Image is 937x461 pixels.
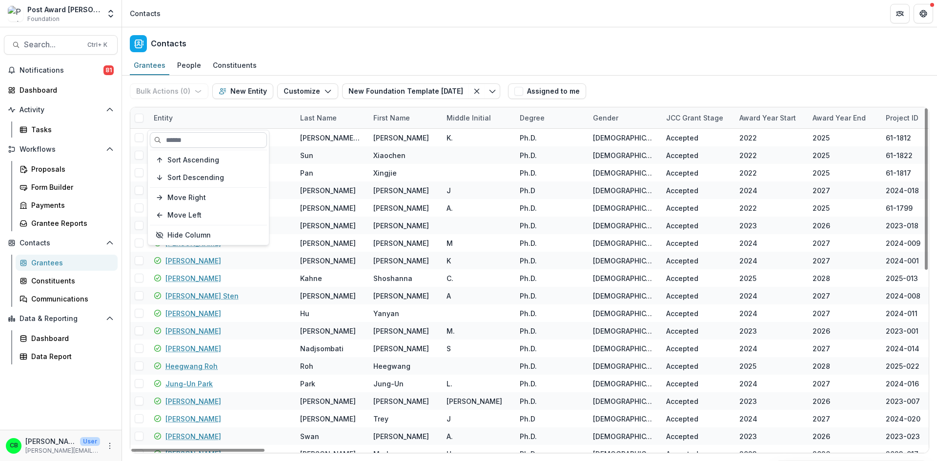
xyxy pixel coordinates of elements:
div: 2023 [739,431,757,441]
div: Accepted [666,220,698,231]
div: JCC Grant Stage [660,113,729,123]
div: 2024 [739,343,757,354]
div: [DEMOGRAPHIC_DATA] [593,414,654,424]
button: Notifications81 [4,62,118,78]
div: Last Name [294,107,367,128]
div: [PERSON_NAME] [373,238,429,248]
div: M. [447,326,455,336]
div: Ph.D. [520,396,537,406]
span: Sort Ascending [167,156,219,164]
div: Shoshanna [373,273,412,283]
div: [PERSON_NAME] [300,220,356,231]
div: 61-1822 [886,150,913,160]
a: Grantees [16,255,118,271]
div: [PERSON_NAME] [300,185,356,196]
div: J [447,185,451,196]
div: Accepted [666,308,698,319]
div: [DEMOGRAPHIC_DATA] [593,361,654,371]
div: [PERSON_NAME] [300,414,356,424]
div: 2025 [813,168,830,178]
div: 2026 [813,326,830,336]
a: Dashboard [4,82,118,98]
div: 2027 [813,185,830,196]
div: 2025 [739,361,756,371]
button: New Foundation Template [DATE] [342,83,469,99]
p: [PERSON_NAME][EMAIL_ADDRESS][PERSON_NAME][DOMAIN_NAME] [25,446,100,455]
div: Accepted [666,150,698,160]
div: [DEMOGRAPHIC_DATA] [593,379,654,389]
div: Mark [373,449,390,459]
div: [PERSON_NAME] [300,291,356,301]
div: Degree [514,107,587,128]
div: First Name [367,113,416,123]
button: Get Help [914,4,933,23]
a: Dashboard [16,330,118,346]
a: Grantees [130,56,169,75]
div: 2024 [739,414,757,424]
div: Payments [31,200,110,210]
div: [PERSON_NAME] [373,220,429,231]
div: 2024 [739,291,757,301]
div: 2024-011 [886,308,917,319]
div: 2026 [813,431,830,441]
button: Hide Column [150,227,267,243]
div: Data Report [31,351,110,361]
div: [DEMOGRAPHIC_DATA] [593,133,654,143]
div: [PERSON_NAME] [300,256,356,266]
div: Award Year Start [733,107,807,128]
div: Form Builder [31,182,110,192]
div: [PERSON_NAME] [373,291,429,301]
a: [PERSON_NAME] [165,396,221,406]
div: 2024 [739,308,757,319]
div: 2022 [739,133,757,143]
div: [PERSON_NAME] [373,396,429,406]
nav: breadcrumb [126,6,164,20]
span: Workflows [20,145,102,154]
div: Middle Initial [441,107,514,128]
button: Bulk Actions (0) [130,83,208,99]
div: Accepted [666,238,698,248]
div: 2028 [813,361,830,371]
div: Gender [587,107,660,128]
div: Post Award [PERSON_NAME] Childs Memorial Fund [27,4,100,15]
div: [PERSON_NAME] [300,449,356,459]
div: [PERSON_NAME] [373,185,429,196]
div: [PERSON_NAME]-Lobnig [300,133,362,143]
div: 2025-022 [886,361,919,371]
div: A [447,291,451,301]
div: Accepted [666,379,698,389]
div: 2023-018 [886,220,918,231]
div: Grantee Reports [31,218,110,228]
div: Accepted [666,414,698,424]
div: Ph.D. [520,361,537,371]
div: Communications [31,294,110,304]
div: 2027 [813,308,830,319]
div: 2022 [739,203,757,213]
div: K. [447,133,453,143]
div: 2025 [813,150,830,160]
div: Ph.D. [520,256,537,266]
div: 2024-001 [886,256,919,266]
div: [DEMOGRAPHIC_DATA] [593,203,654,213]
div: Swan [300,431,319,441]
div: [DEMOGRAPHIC_DATA] [593,168,654,178]
a: Communications [16,291,118,307]
div: S [447,343,451,354]
div: Ph.D. [520,291,537,301]
div: Accepted [666,273,698,283]
div: 2027 [813,291,830,301]
div: 2024-018 [886,185,919,196]
div: People [173,58,205,72]
a: Heegwang Roh [165,361,218,371]
a: [PERSON_NAME] [165,343,221,354]
div: Nadjsombati [300,343,344,354]
div: Kahne [300,273,322,283]
div: A. [447,203,453,213]
div: Ctrl + K [85,40,109,50]
div: [PERSON_NAME] [373,343,429,354]
div: Accepted [666,185,698,196]
div: [DEMOGRAPHIC_DATA] [593,291,654,301]
div: Award Year Start [733,113,802,123]
p: User [80,437,100,446]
